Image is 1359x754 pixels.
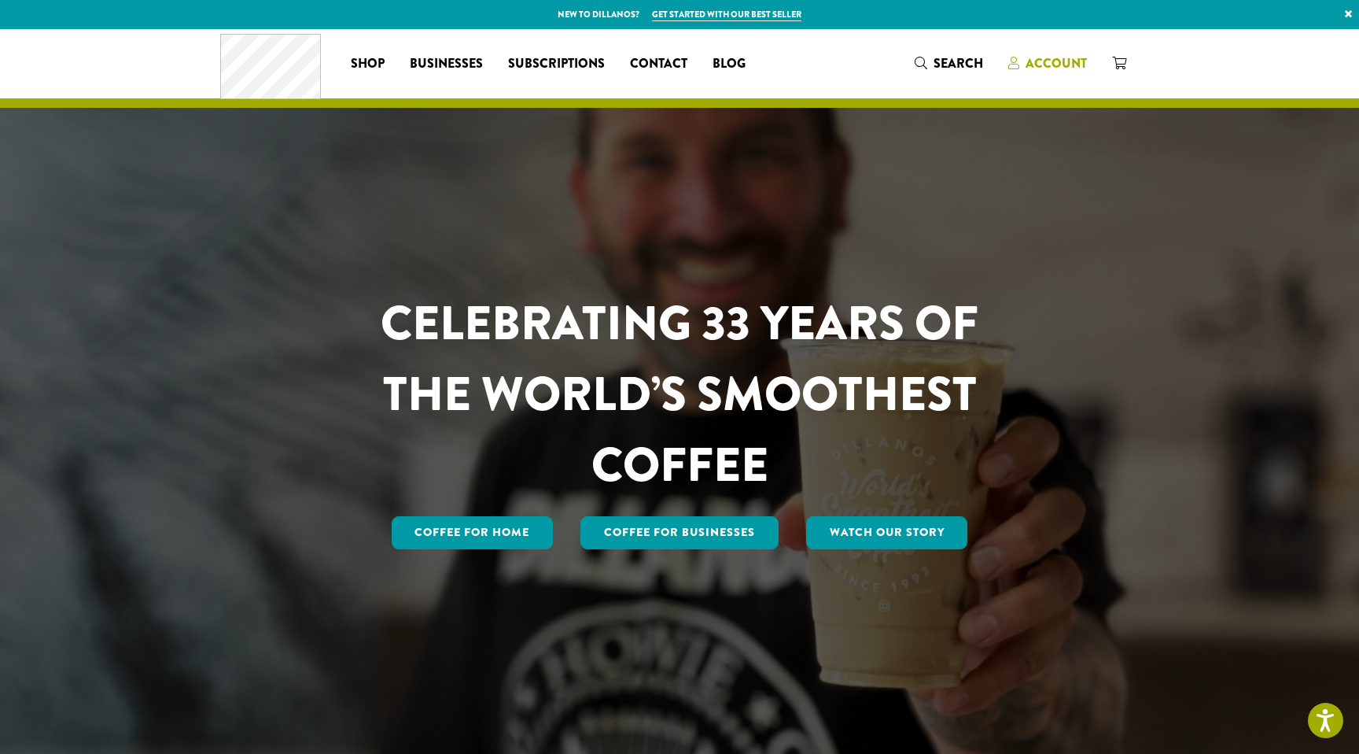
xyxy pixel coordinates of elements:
[652,8,801,21] a: Get started with our best seller
[334,288,1025,501] h1: CELEBRATING 33 YEARS OF THE WORLD’S SMOOTHEST COFFEE
[508,54,605,74] span: Subscriptions
[580,516,779,549] a: Coffee For Businesses
[338,51,397,76] a: Shop
[713,54,746,74] span: Blog
[902,50,996,76] a: Search
[1026,54,1087,72] span: Account
[351,54,385,74] span: Shop
[392,516,554,549] a: Coffee for Home
[630,54,687,74] span: Contact
[410,54,483,74] span: Businesses
[934,54,983,72] span: Search
[806,516,968,549] a: Watch Our Story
